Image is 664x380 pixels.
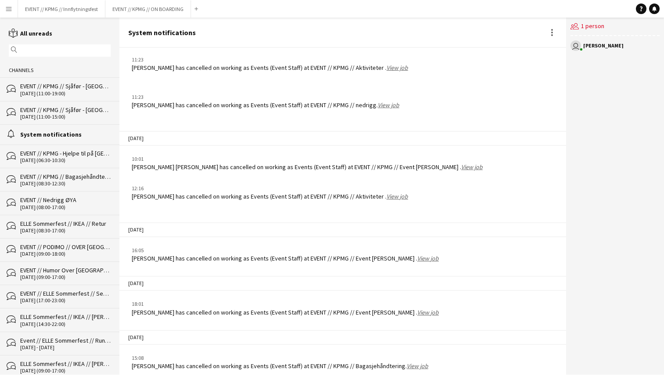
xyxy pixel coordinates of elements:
[132,354,428,362] div: 15:08
[20,297,111,304] div: [DATE] (17:00-23:00)
[132,300,439,308] div: 18:01
[9,29,52,37] a: All unreads
[119,222,566,237] div: [DATE]
[583,43,624,48] div: [PERSON_NAME]
[132,254,439,262] div: [PERSON_NAME] has cancelled on working as Events (Event Staff) at EVENT // KPMG // Event [PERSON_...
[20,130,111,138] div: System notifications
[378,101,399,109] a: View job
[119,330,566,345] div: [DATE]
[20,90,111,97] div: [DATE] (11:00-19:00)
[20,173,111,181] div: EVENT // KPMG // Bagasjehåndtering
[20,149,111,157] div: EVENT // KPMG - Hjelpe til på [GEOGRAPHIC_DATA]
[132,308,439,316] div: [PERSON_NAME] has cancelled on working as Events (Event Staff) at EVENT // KPMG // Event [PERSON_...
[132,56,408,64] div: 11:23
[20,220,111,228] div: ELLE Sommerfest // IKEA // Retur
[417,308,439,316] a: View job
[20,196,111,204] div: EVENT // Nedrigg ØYA
[132,64,408,72] div: [PERSON_NAME] has cancelled on working as Events (Event Staff) at EVENT // KPMG // Aktiviteter .
[570,18,660,36] div: 1 person
[20,360,111,368] div: ELLE Sommerfest // IKEA // [PERSON_NAME]
[461,163,483,171] a: View job
[132,362,428,370] div: [PERSON_NAME] has cancelled on working as Events (Event Staff) at EVENT // KPMG // Bagasjehåndter...
[18,0,105,18] button: EVENT // KPMG // Innflytningsfest
[20,368,111,374] div: [DATE] (09:00-17:00)
[407,362,428,370] a: View job
[119,131,566,146] div: [DATE]
[386,64,408,72] a: View job
[20,228,111,234] div: [DATE] (08:30-17:00)
[20,251,111,257] div: [DATE] (09:00-18:00)
[132,192,408,200] div: [PERSON_NAME] has cancelled on working as Events (Event Staff) at EVENT // KPMG // Aktiviteter .
[128,29,196,36] div: System notifications
[105,0,191,18] button: EVENT // KPMG // ON BOARDING
[20,344,111,351] div: [DATE] - [DATE]
[20,313,111,321] div: ELLE Sommerfest // IKEA // [PERSON_NAME]
[20,106,111,114] div: EVENT // KPMG // Sjåfør - [GEOGRAPHIC_DATA]
[132,93,399,101] div: 11:23
[132,101,399,109] div: [PERSON_NAME] has cancelled on working as Events (Event Staff) at EVENT // KPMG // nedrigg.
[20,274,111,280] div: [DATE] (09:00-17:00)
[20,243,111,251] div: EVENT // PODIMO // OVER [GEOGRAPHIC_DATA] // [PERSON_NAME]
[119,276,566,291] div: [DATE]
[20,204,111,210] div: [DATE] (08:00-17:00)
[132,185,408,192] div: 12:16
[20,266,111,274] div: EVENT // Humor Over [GEOGRAPHIC_DATA]
[386,192,408,200] a: View job
[20,157,111,163] div: [DATE] (06:30-10:30)
[417,254,439,262] a: View job
[132,155,483,163] div: 10:01
[132,163,483,171] div: [PERSON_NAME] [PERSON_NAME] has cancelled on working as Events (Event Staff) at EVENT // KPMG // ...
[20,290,111,297] div: EVENT // ELLE Sommerfest // Servering Magnum
[20,82,111,90] div: EVENT // KPMG // Sjåfør - [GEOGRAPHIC_DATA]
[20,114,111,120] div: [DATE] (11:00-15:00)
[132,246,439,254] div: 16:05
[20,321,111,327] div: [DATE] (14:30-22:00)
[20,337,111,344] div: Event // ELLE Sommerfest // Runner
[20,181,111,187] div: [DATE] (08:30-12:30)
